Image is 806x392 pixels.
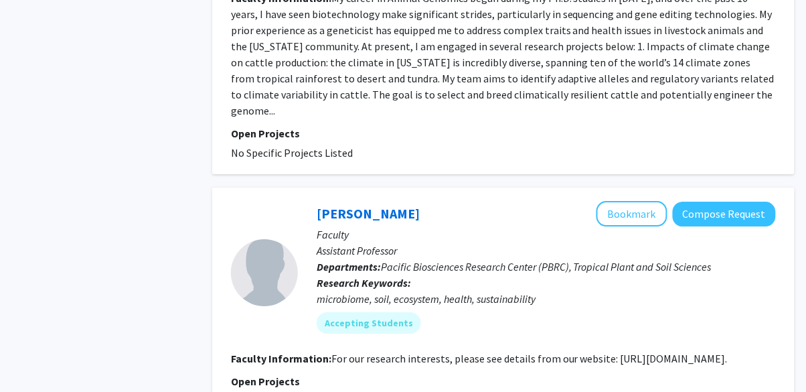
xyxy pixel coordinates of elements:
div: microbiome, soil, ecosystem, health, sustainability [317,291,776,307]
span: Pacific Biosciences Research Center (PBRC), Tropical Plant and Soil Sciences [381,260,712,273]
b: Departments: [317,260,381,273]
b: Research Keywords: [317,276,411,289]
p: Open Projects [231,373,776,389]
a: [PERSON_NAME] [317,205,420,222]
mat-chip: Accepting Students [317,312,421,334]
p: Open Projects [231,125,776,141]
b: Faculty Information: [231,352,331,365]
p: Faculty [317,226,776,243]
p: Assistant Professor [317,243,776,259]
button: Compose Request to Maggie Yuan [673,202,776,226]
button: Add Maggie Yuan to Bookmarks [596,201,667,226]
fg-read-more: For our research interests, please see details from our website: [URL][DOMAIN_NAME]. [331,352,728,365]
iframe: Chat [10,332,57,382]
span: No Specific Projects Listed [231,146,353,159]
